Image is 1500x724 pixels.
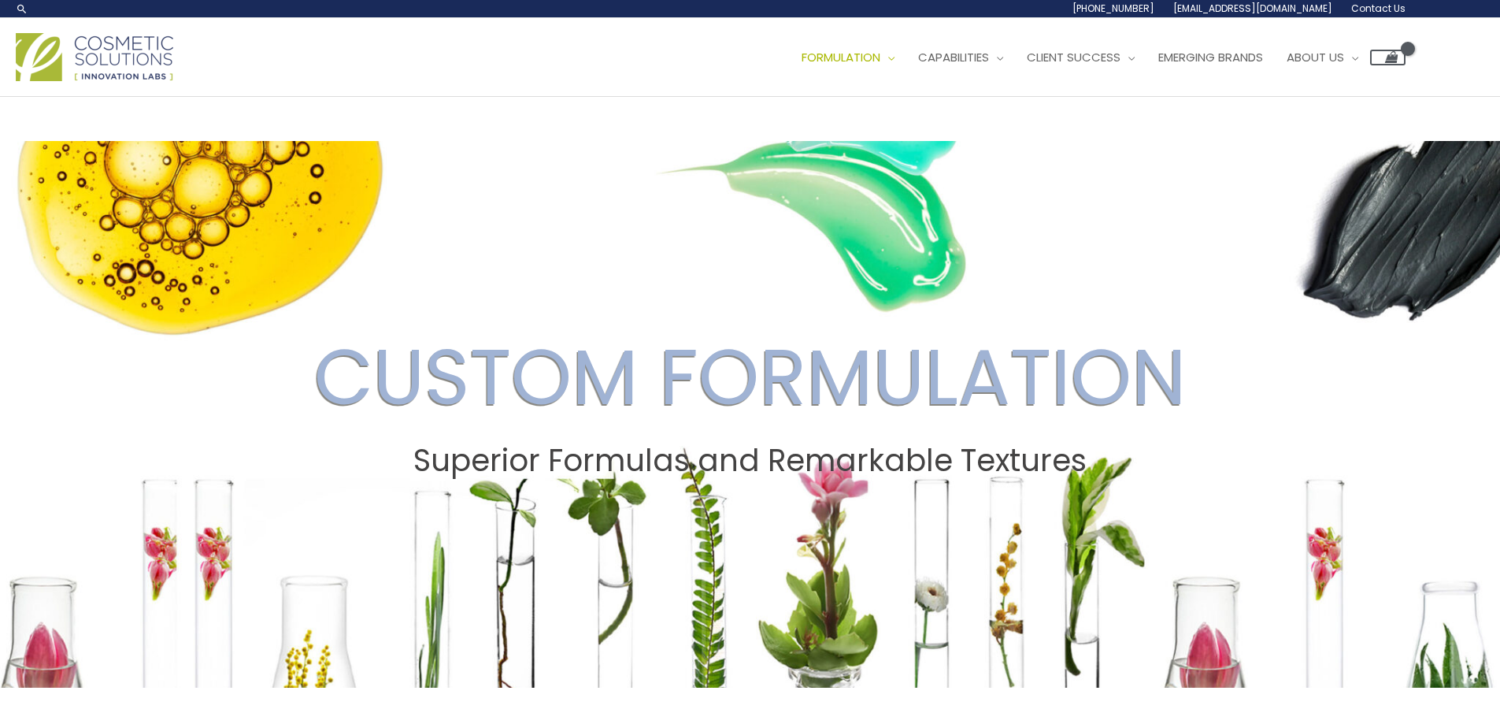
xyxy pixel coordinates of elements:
nav: Site Navigation [778,34,1406,81]
h2: CUSTOM FORMULATION [15,331,1485,424]
a: Formulation [790,34,906,81]
span: Emerging Brands [1158,49,1263,65]
span: [EMAIL_ADDRESS][DOMAIN_NAME] [1173,2,1332,15]
a: Capabilities [906,34,1015,81]
a: View Shopping Cart, empty [1370,50,1406,65]
span: Client Success [1027,49,1120,65]
span: Capabilities [918,49,989,65]
a: Search icon link [16,2,28,15]
span: [PHONE_NUMBER] [1072,2,1154,15]
span: Formulation [802,49,880,65]
h2: Superior Formulas and Remarkable Textures [15,443,1485,479]
a: Emerging Brands [1146,34,1275,81]
span: About Us [1287,49,1344,65]
img: Cosmetic Solutions Logo [16,33,173,81]
a: Client Success [1015,34,1146,81]
span: Contact Us [1351,2,1406,15]
a: About Us [1275,34,1370,81]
